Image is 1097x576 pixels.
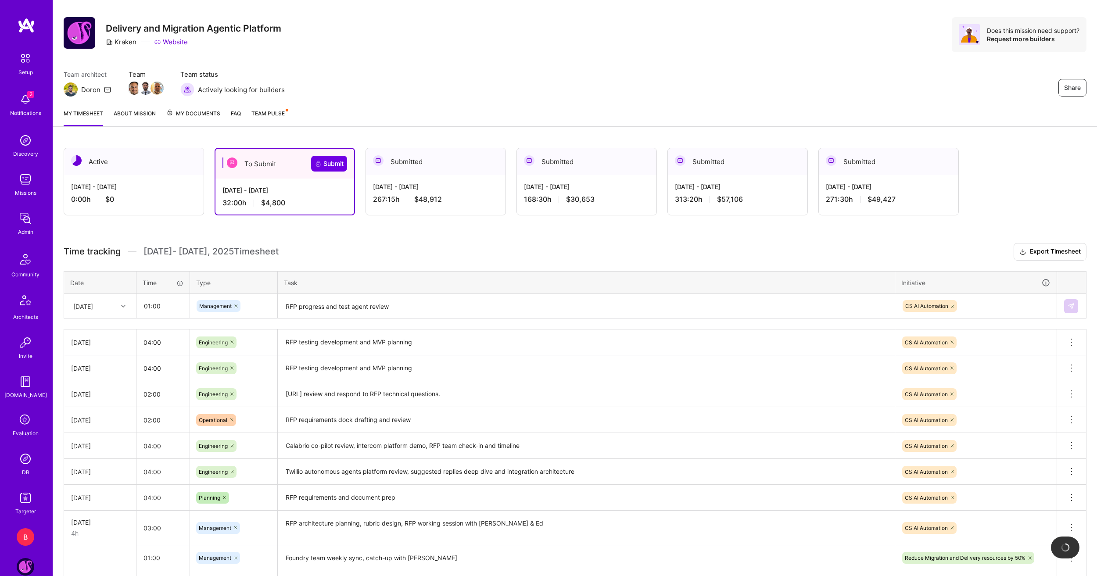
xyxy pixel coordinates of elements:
[143,246,279,257] span: [DATE] - [DATE] , 2025 Timesheet
[71,415,129,425] div: [DATE]
[905,494,948,501] span: CS AI Automation
[373,155,384,166] img: Submitted
[17,489,34,507] img: Skill Targeter
[279,330,894,354] textarea: RFP testing development and MVP planning
[199,365,228,372] span: Engineering
[71,518,129,527] div: [DATE]
[17,334,34,351] img: Invite
[279,512,894,544] textarea: RFP architecture planning, rubric design, RFP working session with [PERSON_NAME] & Ed
[71,529,129,538] div: 4h
[180,70,285,79] span: Team status
[64,70,111,79] span: Team architect
[17,91,34,108] img: bell
[71,182,197,191] div: [DATE] - [DATE]
[71,467,129,476] div: [DATE]
[71,338,129,347] div: [DATE]
[64,109,103,126] a: My timesheet
[414,195,442,204] span: $48,912
[180,82,194,97] img: Actively looking for builders
[279,356,894,380] textarea: RFP testing development and MVP planning
[140,81,151,96] a: Team Member Avatar
[18,68,33,77] div: Setup
[199,555,231,561] span: Management
[10,108,41,118] div: Notifications
[215,149,354,179] div: To Submit
[17,132,34,149] img: discovery
[901,278,1050,288] div: Initiative
[136,331,190,354] input: HH:MM
[199,469,228,475] span: Engineering
[675,155,685,166] img: Submitted
[136,357,190,380] input: HH:MM
[15,188,36,197] div: Missions
[16,49,35,68] img: setup
[129,70,163,79] span: Team
[166,109,220,126] a: My Documents
[199,417,227,423] span: Operational
[987,26,1079,35] div: Does this mission need support?
[151,82,164,95] img: Team Member Avatar
[199,339,228,346] span: Engineering
[71,441,129,451] div: [DATE]
[136,434,190,458] input: HH:MM
[905,303,948,309] span: CS AI Automation
[14,528,36,546] a: B
[15,507,36,516] div: Targeter
[1068,303,1075,310] img: Submit
[71,390,129,399] div: [DATE]
[199,525,231,531] span: Management
[71,155,82,166] img: Active
[136,460,190,483] input: HH:MM
[987,35,1079,43] div: Request more builders
[1019,247,1026,257] i: icon Download
[128,82,141,95] img: Team Member Avatar
[17,171,34,188] img: teamwork
[1064,299,1079,313] div: null
[136,516,190,540] input: HH:MM
[13,429,39,438] div: Evaluation
[104,86,111,93] i: icon Mail
[222,198,347,208] div: 32:00 h
[17,210,34,227] img: admin teamwork
[190,271,278,294] th: Type
[222,186,347,195] div: [DATE] - [DATE]
[826,182,951,191] div: [DATE] - [DATE]
[13,149,38,158] div: Discovery
[826,155,836,166] img: Submitted
[279,434,894,458] textarea: Calabrio co-pilot review, intercom platform demo, RFP team check-in and timeline
[199,391,228,397] span: Engineering
[71,493,129,502] div: [DATE]
[15,249,36,270] img: Community
[166,109,220,118] span: My Documents
[279,460,894,484] textarea: Twillio autonomous agents platform review, suggested replies deep dive and integration architecture
[279,546,894,570] textarea: Foundry team weekly sync, catch-up with [PERSON_NAME]
[905,391,948,397] span: CS AI Automation
[261,198,285,208] span: $4,800
[137,294,189,318] input: HH:MM
[129,81,140,96] a: Team Member Avatar
[566,195,595,204] span: $30,653
[279,408,894,432] textarea: RFP requirements dock drafting and review
[81,85,100,94] div: Doron
[199,494,220,501] span: Planning
[17,528,34,546] div: B
[13,312,38,322] div: Architects
[64,148,204,175] div: Active
[251,110,285,117] span: Team Pulse
[121,304,125,308] i: icon Chevron
[22,468,29,477] div: DB
[1058,79,1086,97] button: Share
[73,301,93,311] div: [DATE]
[136,486,190,509] input: HH:MM
[278,271,895,294] th: Task
[675,195,800,204] div: 313:20 h
[199,443,228,449] span: Engineering
[17,450,34,468] img: Admin Search
[279,486,894,510] textarea: RFP requirements and document prep
[1014,243,1086,261] button: Export Timesheet
[905,417,948,423] span: CS AI Automation
[136,546,190,569] input: HH:MM
[905,443,948,449] span: CS AI Automation
[136,408,190,432] input: HH:MM
[279,382,894,406] textarea: [URL] review and respond to RFP technical questions.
